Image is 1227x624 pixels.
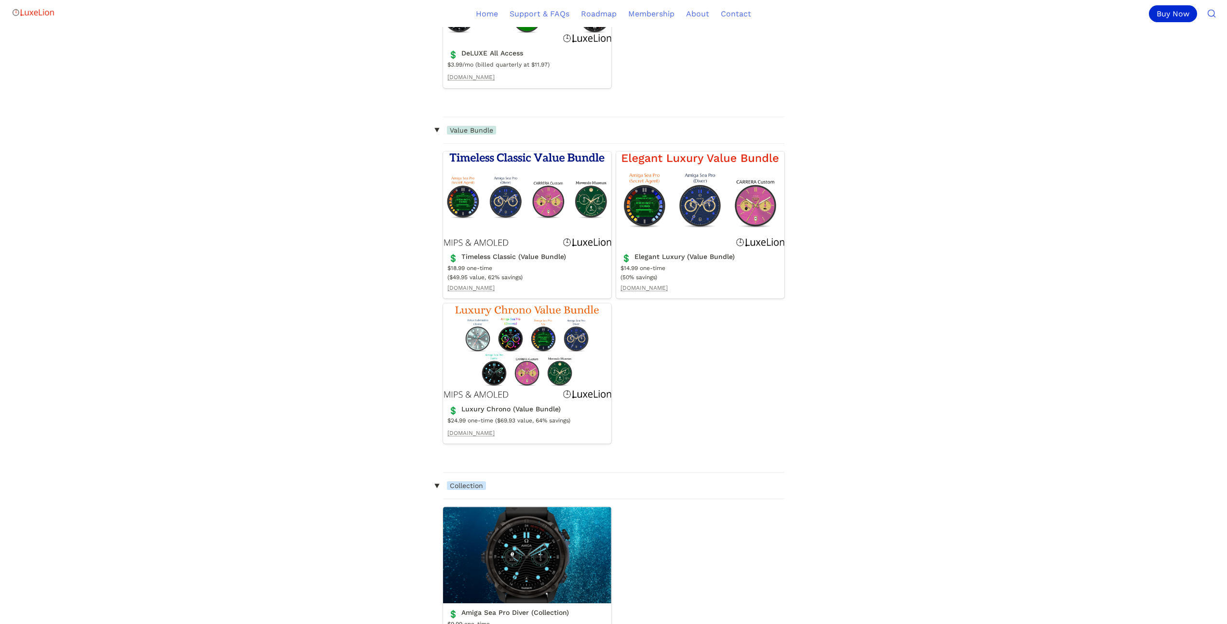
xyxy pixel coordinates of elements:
a: [DOMAIN_NAME] [447,429,495,438]
a: Buy Now [1149,5,1201,22]
a: [DOMAIN_NAME] [447,284,495,293]
span: Value Bundle [447,126,496,135]
span: ‣ [429,482,445,490]
a: [DOMAIN_NAME] [447,73,495,82]
a: [DOMAIN_NAME] [620,284,668,293]
span: Collection [447,481,486,490]
a: Luxury Chrono (Value Bundle) [443,303,611,444]
a: Elegant Luxury (Value Bundle) [616,151,784,299]
a: Timeless Classic (Value Bundle) [443,151,611,299]
div: Buy Now [1149,5,1197,22]
span: ‣ [429,126,445,134]
img: Logo [12,3,55,22]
